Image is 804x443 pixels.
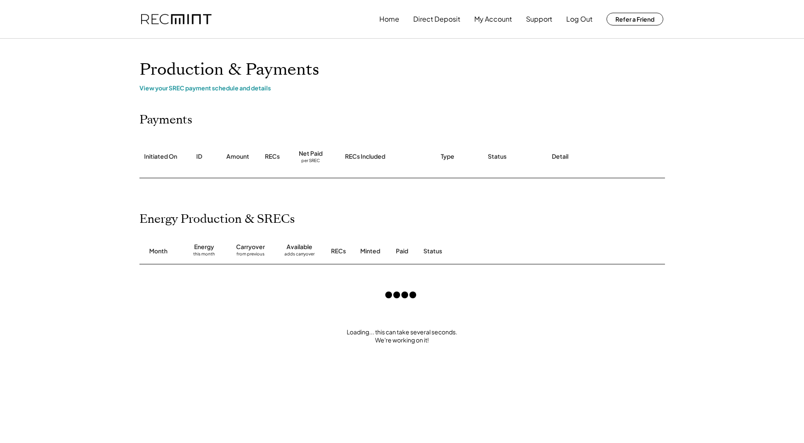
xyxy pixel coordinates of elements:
div: Loading... this can take several seconds. We're working on it! [131,328,673,345]
div: from previous [236,251,264,260]
div: Paid [396,247,408,255]
div: per SREC [301,158,320,164]
button: Support [526,11,552,28]
div: RECs Included [345,152,385,161]
button: Log Out [566,11,593,28]
div: Amount [226,152,249,161]
div: Minted [360,247,380,255]
div: this month [193,251,215,260]
h2: Energy Production & SRECs [139,212,295,227]
div: Detail [552,152,568,161]
button: Refer a Friend [606,13,663,25]
button: My Account [474,11,512,28]
div: Month [149,247,167,255]
div: Type [441,152,454,161]
h2: Payments [139,113,192,127]
button: Home [379,11,399,28]
div: RECs [331,247,346,255]
img: recmint-logotype%403x.png [141,14,211,25]
div: Net Paid [299,149,323,158]
div: Status [488,152,506,161]
div: RECs [265,152,280,161]
div: Energy [194,243,214,251]
div: Initiated On [144,152,177,161]
button: Direct Deposit [413,11,460,28]
div: Carryover [236,243,265,251]
div: View your SREC payment schedule and details [139,84,665,92]
div: adds carryover [284,251,314,260]
h1: Production & Payments [139,60,665,80]
div: Status [423,247,568,255]
div: ID [196,152,202,161]
div: Available [287,243,312,251]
